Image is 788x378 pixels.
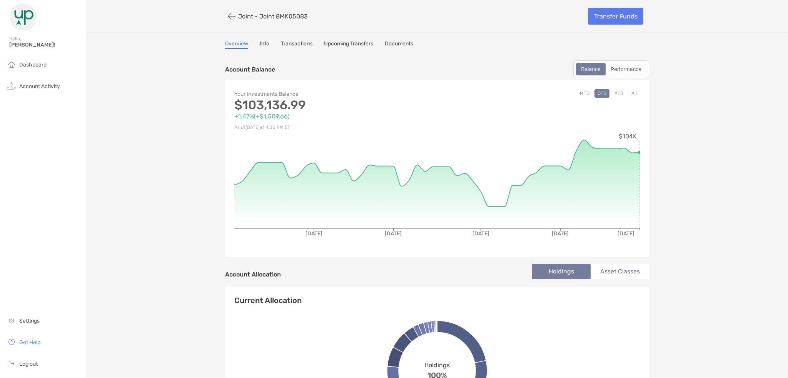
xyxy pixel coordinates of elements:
img: logout icon [7,359,16,368]
button: QTD [594,89,609,98]
p: Your Investments Balance [234,89,437,99]
p: $103,136.99 [234,100,437,110]
span: Dashboard [19,62,47,68]
li: Holdings [532,264,591,279]
p: Joint - Joint 8MK05083 [238,13,308,20]
a: Documents [385,40,413,49]
li: Asset Classes [591,264,649,279]
a: Transactions [281,40,312,49]
span: Get Help [19,339,40,346]
img: settings icon [7,316,16,325]
tspan: [DATE] [385,230,402,237]
button: MTD [577,89,593,98]
a: Transfer Funds [588,8,643,25]
tspan: [DATE] [618,230,634,237]
button: All [628,89,640,98]
span: [PERSON_NAME]! [9,42,81,48]
tspan: $104K [619,133,637,140]
div: segmented control [573,60,649,78]
p: Account Balance [225,65,275,74]
tspan: [DATE] [306,230,322,237]
a: Info [260,40,269,49]
span: Log out [19,361,38,367]
button: YTD [611,89,626,98]
p: As of [DATE] at 4:00 PM ET [234,123,437,132]
span: Settings [19,318,40,324]
img: Zoe Logo [9,3,37,31]
img: activity icon [7,81,16,90]
div: Performance [606,64,646,75]
span: Holdings [424,361,450,369]
p: +1.47% ( +$1,509.66 ) [234,112,437,121]
tspan: [DATE] [472,230,489,237]
div: Balance [577,64,605,75]
span: Account Activity [19,83,60,90]
a: Overview [225,40,248,49]
tspan: [DATE] [552,230,569,237]
a: Upcoming Transfers [324,40,373,49]
h4: Current Allocation [234,296,302,305]
img: get-help icon [7,337,16,346]
img: household icon [7,60,16,69]
h4: Account Allocation [225,271,281,278]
